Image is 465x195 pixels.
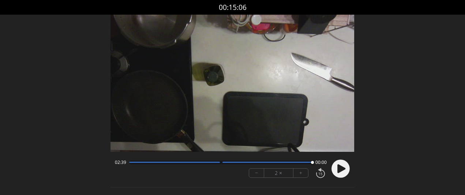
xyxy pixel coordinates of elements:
[275,169,282,177] font: 2 ×
[255,169,258,177] font: −
[219,2,247,12] font: 00:15:06
[299,169,302,177] font: +
[115,160,126,165] span: 02:39
[293,169,308,177] button: +
[249,169,264,177] button: −
[315,160,327,165] span: 00:00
